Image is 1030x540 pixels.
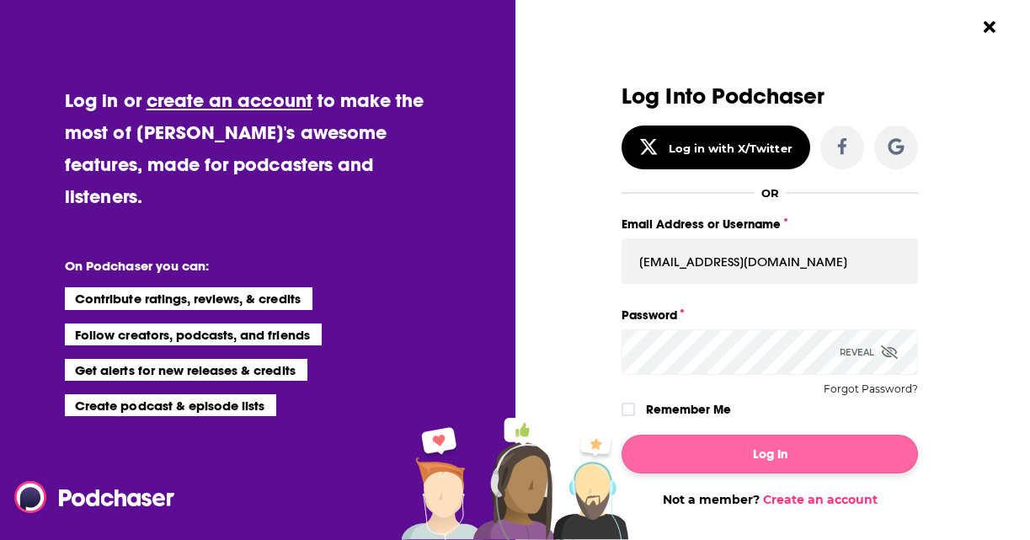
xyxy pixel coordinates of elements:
li: Get alerts for new releases & credits [65,359,307,381]
label: Remember Me [646,398,731,420]
label: Password [622,304,918,326]
li: Create podcast & episode lists [65,394,276,416]
h3: Log Into Podchaser [622,84,918,109]
label: Email Address or Username [622,213,918,235]
div: OR [761,186,779,200]
div: Reveal [840,329,898,375]
img: Podchaser - Follow, Share and Rate Podcasts [14,481,176,513]
div: Log in with X/Twitter [669,142,793,155]
a: create an account [147,88,312,112]
div: Not a member? [622,492,918,507]
input: Email Address or Username [622,238,918,284]
button: Forgot Password? [824,383,918,395]
li: Follow creators, podcasts, and friends [65,323,322,345]
button: Log In [622,435,918,473]
a: Create an account [763,492,878,507]
button: Close Button [974,11,1006,43]
button: Log in with X/Twitter [622,126,810,169]
li: Contribute ratings, reviews, & credits [65,287,312,309]
li: On Podchaser you can: [65,258,402,274]
a: Podchaser - Follow, Share and Rate Podcasts [14,481,163,513]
